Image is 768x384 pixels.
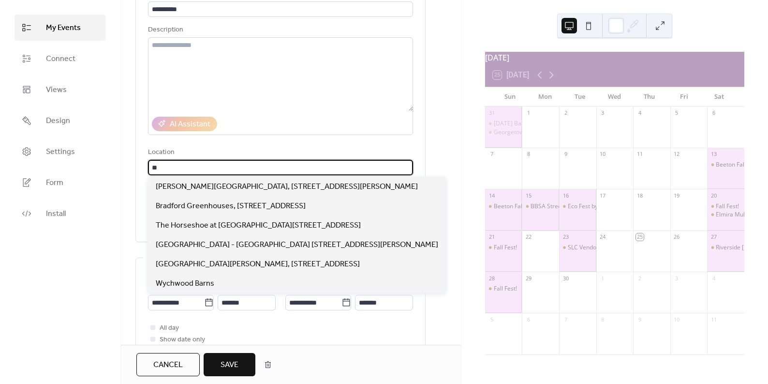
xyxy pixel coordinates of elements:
[525,233,532,241] div: 22
[528,87,562,107] div: Mon
[636,109,643,117] div: 4
[494,120,531,128] div: [DATE] Barrie
[599,109,606,117] div: 3
[156,239,438,251] span: [GEOGRAPHIC_DATA] - [GEOGRAPHIC_DATA] [STREET_ADDRESS][PERSON_NAME]
[525,192,532,199] div: 15
[568,202,630,211] div: Eco Fest by TJX Canada
[710,151,717,158] div: 13
[485,202,522,211] div: Beeton Fall Fair
[636,192,643,199] div: 18
[156,181,418,193] span: [PERSON_NAME][GEOGRAPHIC_DATA], [STREET_ADDRESS][PERSON_NAME]
[485,128,522,137] div: Georgetown Ribfest
[531,202,614,211] div: BBSA Street Market & Cookout
[559,244,596,252] div: SLC Vendor Market
[710,233,717,241] div: 27
[636,316,643,323] div: 9
[562,87,597,107] div: Tue
[562,192,569,199] div: 16
[485,285,522,293] div: Fall Fest!
[46,208,66,220] span: Install
[488,192,495,199] div: 14
[493,87,528,107] div: Sun
[599,192,606,199] div: 17
[148,24,411,36] div: Description
[599,275,606,282] div: 1
[160,323,179,334] span: All day
[599,151,606,158] div: 10
[673,151,680,158] div: 12
[525,151,532,158] div: 8
[15,15,106,41] a: My Events
[46,146,75,158] span: Settings
[46,177,63,189] span: Form
[562,316,569,323] div: 7
[636,151,643,158] div: 11
[710,275,717,282] div: 4
[15,169,106,196] a: Form
[707,244,744,252] div: Riverside Goddess Retreat
[525,316,532,323] div: 6
[562,151,569,158] div: 9
[46,53,75,65] span: Connect
[707,202,744,211] div: Fall Fest!
[485,52,744,63] div: [DATE]
[15,138,106,165] a: Settings
[562,233,569,241] div: 23
[599,316,606,323] div: 8
[667,87,702,107] div: Fri
[156,200,306,212] span: Bradford Greenhouses, [STREET_ADDRESS]
[488,275,495,282] div: 28
[494,244,517,252] div: Fall Fest!
[710,316,717,323] div: 11
[156,220,361,231] span: The Horseshoe at [GEOGRAPHIC_DATA][STREET_ADDRESS]
[673,275,680,282] div: 3
[488,151,495,158] div: 7
[221,359,238,371] span: Save
[636,275,643,282] div: 2
[522,202,559,211] div: BBSA Street Market & Cookout
[568,244,620,252] div: SLC Vendor Market
[673,109,680,117] div: 5
[148,147,411,158] div: Location
[488,109,495,117] div: 31
[599,233,606,241] div: 24
[710,109,717,117] div: 6
[46,115,70,127] span: Design
[673,192,680,199] div: 19
[710,192,717,199] div: 20
[156,278,214,290] span: Wychwood Barns
[673,316,680,323] div: 10
[562,275,569,282] div: 30
[204,353,255,376] button: Save
[153,359,183,371] span: Cancel
[46,84,67,96] span: Views
[597,87,632,107] div: Wed
[632,87,667,107] div: Thu
[485,244,522,252] div: Fall Fest!
[15,108,106,134] a: Design
[525,109,532,117] div: 1
[15,77,106,103] a: Views
[707,211,744,219] div: Elmira Multicultural Festival
[494,128,547,137] div: Georgetown Ribfest
[673,233,680,241] div: 26
[15,200,106,227] a: Install
[707,161,744,169] div: Beeton Fall Fair
[156,259,360,270] span: [GEOGRAPHIC_DATA][PERSON_NAME], [STREET_ADDRESS]
[716,161,757,169] div: Beeton Fall Fair
[525,275,532,282] div: 29
[494,285,517,293] div: Fall Fest!
[562,109,569,117] div: 2
[15,46,106,72] a: Connect
[488,233,495,241] div: 21
[46,22,81,34] span: My Events
[559,202,596,211] div: Eco Fest by TJX Canada
[485,120,522,128] div: Carnival Barrie
[488,316,495,323] div: 5
[160,334,205,346] span: Show date only
[136,353,200,376] button: Cancel
[716,202,739,211] div: Fall Fest!
[636,233,643,241] div: 25
[702,87,737,107] div: Sat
